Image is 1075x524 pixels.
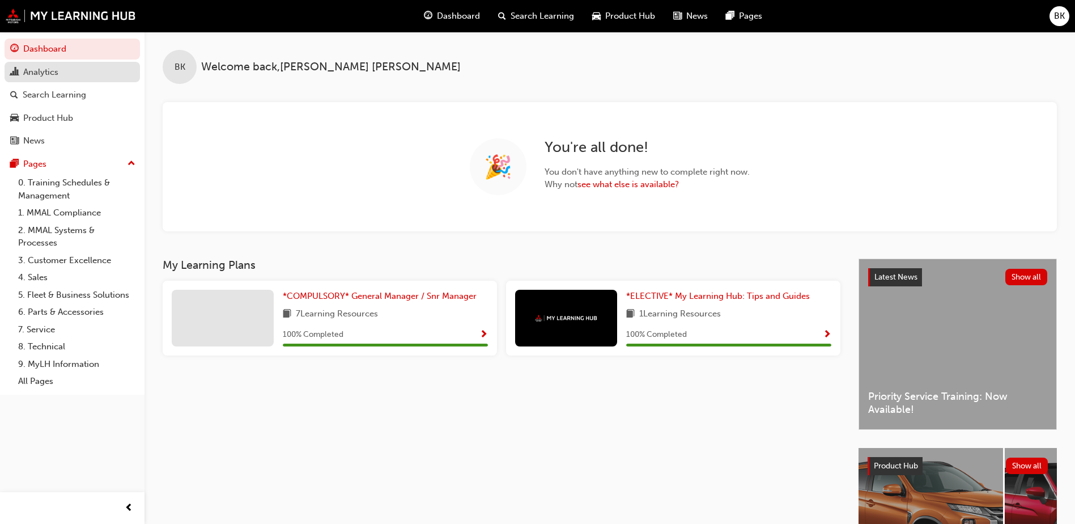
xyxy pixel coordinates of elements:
a: 8. Technical [14,338,140,356]
a: 0. Training Schedules & Management [14,174,140,204]
span: *ELECTIVE* My Learning Hub: Tips and Guides [626,291,810,301]
span: Latest News [874,272,917,282]
span: Pages [739,10,762,23]
a: *COMPULSORY* General Manager / Snr Manager [283,290,481,303]
a: 5. Fleet & Business Solutions [14,286,140,304]
span: chart-icon [10,67,19,78]
a: news-iconNews [664,5,717,28]
a: Latest NewsShow all [868,268,1047,286]
h2: You ' re all done! [545,138,750,157]
span: Why not [545,178,750,191]
span: search-icon [10,90,18,100]
span: Show Progress [479,330,488,340]
button: BK [1049,6,1069,26]
a: search-iconSearch Learning [489,5,583,28]
span: *COMPULSORY* General Manager / Snr Manager [283,291,477,301]
span: You don ' t have anything new to complete right now. [545,166,750,179]
a: guage-iconDashboard [415,5,489,28]
a: 7. Service [14,321,140,339]
span: guage-icon [424,9,432,23]
button: Show all [1005,269,1048,285]
a: 6. Parts & Accessories [14,303,140,321]
span: Dashboard [437,10,480,23]
img: mmal [535,315,597,322]
a: 1. MMAL Compliance [14,204,140,222]
span: 1 Learning Resources [639,307,721,322]
span: 100 % Completed [626,328,687,341]
span: News [686,10,708,23]
button: Show Progress [479,328,488,342]
span: Product Hub [874,461,918,471]
span: up-icon [128,157,135,171]
div: News [23,134,45,147]
a: 9. MyLH Information [14,356,140,373]
span: 🎉 [484,160,512,174]
a: pages-iconPages [717,5,771,28]
a: Dashboard [5,39,140,60]
span: book-icon [626,307,635,322]
button: DashboardAnalyticsSearch LearningProduct HubNews [5,36,140,154]
a: Analytics [5,62,140,83]
span: BK [1054,10,1065,23]
div: Product Hub [23,112,73,125]
span: Priority Service Training: Now Available! [868,390,1047,416]
span: guage-icon [10,44,19,54]
a: Product HubShow all [868,457,1048,475]
span: pages-icon [10,159,19,170]
a: Search Learning [5,84,140,105]
div: Pages [23,158,46,171]
span: Product Hub [605,10,655,23]
div: Search Learning [23,88,86,102]
span: book-icon [283,307,291,322]
span: BK [175,61,185,74]
button: Show Progress [823,328,831,342]
a: *ELECTIVE* My Learning Hub: Tips and Guides [626,290,814,303]
span: Welcome back , [PERSON_NAME] [PERSON_NAME] [201,61,461,74]
a: see what else is available? [577,179,679,189]
span: car-icon [592,9,601,23]
span: search-icon [498,9,506,23]
a: Latest NewsShow allPriority Service Training: Now Available! [859,259,1057,430]
span: car-icon [10,113,19,124]
span: news-icon [10,136,19,146]
a: Product Hub [5,108,140,129]
button: Pages [5,154,140,175]
span: 100 % Completed [283,328,343,341]
span: 7 Learning Resources [296,307,378,322]
a: 4. Sales [14,269,140,286]
a: News [5,130,140,151]
a: 3. Customer Excellence [14,252,140,269]
img: mmal [6,9,136,23]
span: prev-icon [125,501,133,515]
a: 2. MMAL Systems & Processes [14,222,140,252]
span: news-icon [673,9,682,23]
span: pages-icon [726,9,734,23]
button: Show all [1006,458,1048,474]
span: Show Progress [823,330,831,340]
div: Analytics [23,66,58,79]
a: car-iconProduct Hub [583,5,664,28]
span: Search Learning [511,10,574,23]
h3: My Learning Plans [163,259,840,272]
a: All Pages [14,373,140,390]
